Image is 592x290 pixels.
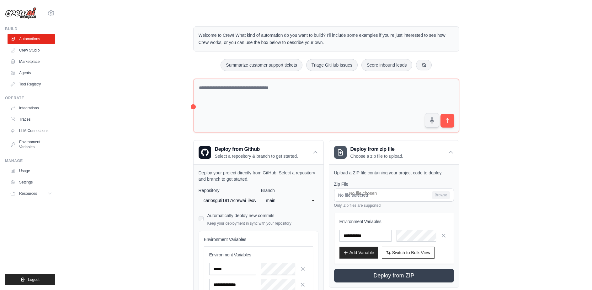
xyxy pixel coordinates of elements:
[8,126,55,136] a: LLM Connections
[266,197,301,204] div: main
[8,68,55,78] a: Agents
[199,32,454,46] p: Welcome to Crew! What kind of automation do you want to build? I'll include some examples if you'...
[361,59,412,71] button: Score inbound leads
[207,221,291,226] p: Keep your deployment in sync with your repository
[199,187,256,194] label: Repository
[5,7,36,19] img: Logo
[199,170,318,182] p: Deploy your project directly from GitHub. Select a repository and branch to get started.
[207,213,275,218] label: Automatically deploy new commits
[334,181,454,187] label: Zip File
[8,45,55,55] a: Crew Studio
[561,260,592,290] div: Widget de chat
[350,145,403,153] h3: Deploy from zip file
[5,96,55,101] div: Operate
[5,274,55,285] button: Logout
[392,249,430,256] span: Switch to Bulk View
[8,137,55,152] a: Environment Variables
[8,177,55,187] a: Settings
[8,34,55,44] a: Automations
[209,252,308,258] h3: Environment Variables
[350,153,403,159] p: Choose a zip file to upload.
[306,59,358,71] button: Triage GitHub issues
[28,277,40,282] span: Logout
[8,114,55,124] a: Traces
[5,26,55,31] div: Build
[334,189,454,202] input: No file selected Browse
[334,269,454,282] button: Deploy from ZIP
[8,189,55,199] button: Resources
[204,236,313,243] h4: Environment Variables
[19,191,37,196] span: Resources
[334,203,454,208] p: Only .zip files are supported
[215,145,298,153] h3: Deploy from Github
[382,247,435,259] button: Switch to Bulk View
[8,57,55,67] a: Marketplace
[261,187,318,194] label: Branch
[339,218,449,225] h3: Environment Variables
[221,59,302,71] button: Summarize customer support tickets
[561,260,592,290] iframe: To enrich screen reader interactions, please activate Accessibility in Grammarly extension settings
[334,170,454,176] p: Upload a ZIP file containing your project code to deploy.
[204,197,238,204] div: carlosguti1917/crewai_ibov
[8,79,55,89] a: Tool Registry
[339,247,378,259] button: Add Variable
[5,158,55,163] div: Manage
[8,166,55,176] a: Usage
[215,153,298,159] p: Select a repository & branch to get started.
[8,103,55,113] a: Integrations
